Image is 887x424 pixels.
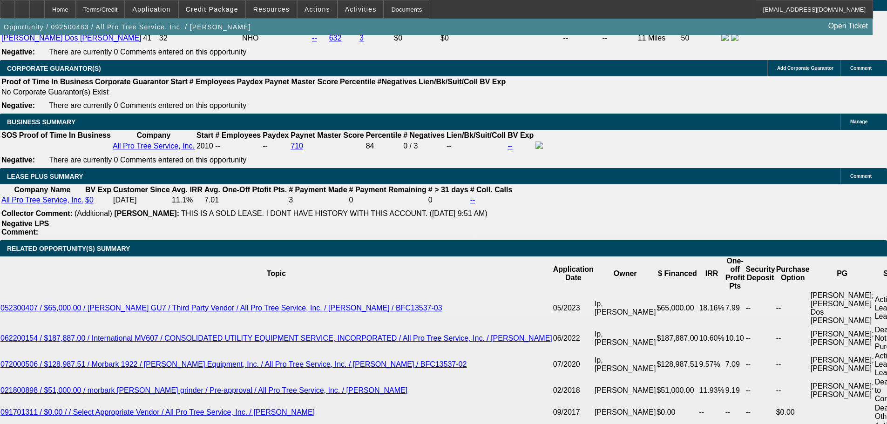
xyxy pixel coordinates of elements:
td: 41 [143,33,158,43]
b: Avg. IRR [172,186,203,194]
a: -- [470,196,475,204]
b: # Employees [190,78,235,86]
button: Credit Package [179,0,245,18]
td: 9.19 [725,377,745,404]
a: -- [508,142,513,150]
a: 072000506 / $128,987.51 / Morbark 1922 / [PERSON_NAME] Equipment, Inc. / All Pro Tree Service, In... [0,360,467,368]
td: 05/2023 [553,291,594,325]
td: $0 [393,33,439,43]
td: Ip, [PERSON_NAME] [594,351,657,377]
span: Activities [345,6,377,13]
b: BV Exp [508,131,534,139]
b: Corporate Guarantor [95,78,169,86]
td: -- [563,33,601,43]
td: -- [745,351,776,377]
th: IRR [698,256,724,291]
td: -- [745,291,776,325]
b: BV Exp [85,186,111,194]
span: There are currently 0 Comments entered on this opportunity [49,101,246,109]
th: Proof of Time In Business [19,131,111,140]
td: 7.01 [204,195,287,205]
td: -- [776,291,810,325]
td: 7.09 [725,351,745,377]
span: Manage [850,119,867,124]
b: # > 31 days [428,186,468,194]
a: All Pro Tree Service, Inc. [113,142,195,150]
span: -- [215,142,220,150]
td: 11 Miles [637,33,680,43]
th: Security Deposit [745,256,776,291]
b: Negative: [1,101,35,109]
th: PG [810,256,874,291]
td: $65,000.00 [656,291,698,325]
span: Opportunity / 092500483 / All Pro Tree Service, Inc. / [PERSON_NAME] [4,23,251,31]
b: Lien/Bk/Suit/Coll [419,78,478,86]
td: -- [602,33,636,43]
span: Comment [850,66,872,71]
b: Negative: [1,48,35,56]
td: 0 [349,195,427,205]
a: 062200154 / $187,887.00 / International MV607 / CONSOLIDATED UTILITY EQUIPMENT SERVICE, INCORPORA... [0,334,552,342]
td: -- [776,325,810,351]
td: [PERSON_NAME]; [PERSON_NAME] [810,325,874,351]
td: 50 [681,33,720,43]
td: -- [698,404,724,421]
b: #Negatives [378,78,417,86]
b: BV Exp [480,78,506,86]
span: Resources [253,6,290,13]
td: 10.10 [725,325,745,351]
td: 2010 [196,141,214,151]
td: 9.57% [698,351,724,377]
b: # Payment Remaining [349,186,427,194]
button: Activities [338,0,384,18]
span: CORPORATE GUARANTOR(S) [7,65,101,72]
th: One-off Profit Pts [725,256,745,291]
td: 3 [288,195,347,205]
td: 09/2017 [553,404,594,421]
td: $0.00 [776,404,810,421]
th: Proof of Time In Business [1,77,94,87]
span: LEASE PLUS SUMMARY [7,173,83,180]
td: 11.1% [171,195,203,205]
td: 11.93% [698,377,724,404]
a: 052300407 / $65,000.00 / [PERSON_NAME] GU7 / Third Party Vendor / All Pro Tree Service, Inc. / [P... [0,304,442,312]
b: # Coll. Calls [470,186,513,194]
b: Paydex [263,131,289,139]
b: Percentile [340,78,375,86]
th: $ Financed [656,256,698,291]
b: Percentile [366,131,401,139]
td: [PERSON_NAME] [594,404,657,421]
div: 84 [366,142,401,150]
a: 710 [291,142,303,150]
span: THIS IS A SOLD LEASE. I DONT HAVE HISTORY WITH THIS ACCOUNT. ([DATE] 9:51 AM) [181,209,488,217]
b: Company Name [14,186,71,194]
td: Ip, [PERSON_NAME] [594,291,657,325]
a: 3 [359,34,364,42]
b: Start [170,78,187,86]
div: 0 / 3 [403,142,445,150]
td: -- [745,404,776,421]
span: (Additional) [74,209,112,217]
a: $0 [85,196,94,204]
td: $0.00 [656,404,698,421]
button: Actions [298,0,337,18]
a: 091701311 / $0.00 / / Select Appropriate Vendor / All Pro Tree Service, Inc. / [PERSON_NAME] [0,408,315,416]
span: Comment [850,174,872,179]
button: Resources [246,0,297,18]
b: Paynet Master Score [265,78,338,86]
a: -- [312,34,317,42]
a: 021800898 / $51,000.00 / morbark [PERSON_NAME] grinder / Pre-approval / All Pro Tree Service, Inc... [0,386,407,394]
img: linkedin-icon.png [731,34,738,41]
a: Open Ticket [825,18,872,34]
th: Owner [594,256,657,291]
td: [DATE] [113,195,170,205]
td: 10.60% [698,325,724,351]
td: $128,987.51 [656,351,698,377]
b: [PERSON_NAME]: [114,209,179,217]
span: Actions [305,6,330,13]
td: 18.16% [698,291,724,325]
button: Application [125,0,177,18]
img: facebook-icon.png [535,141,543,149]
th: Application Date [553,256,594,291]
b: # Negatives [403,131,445,139]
